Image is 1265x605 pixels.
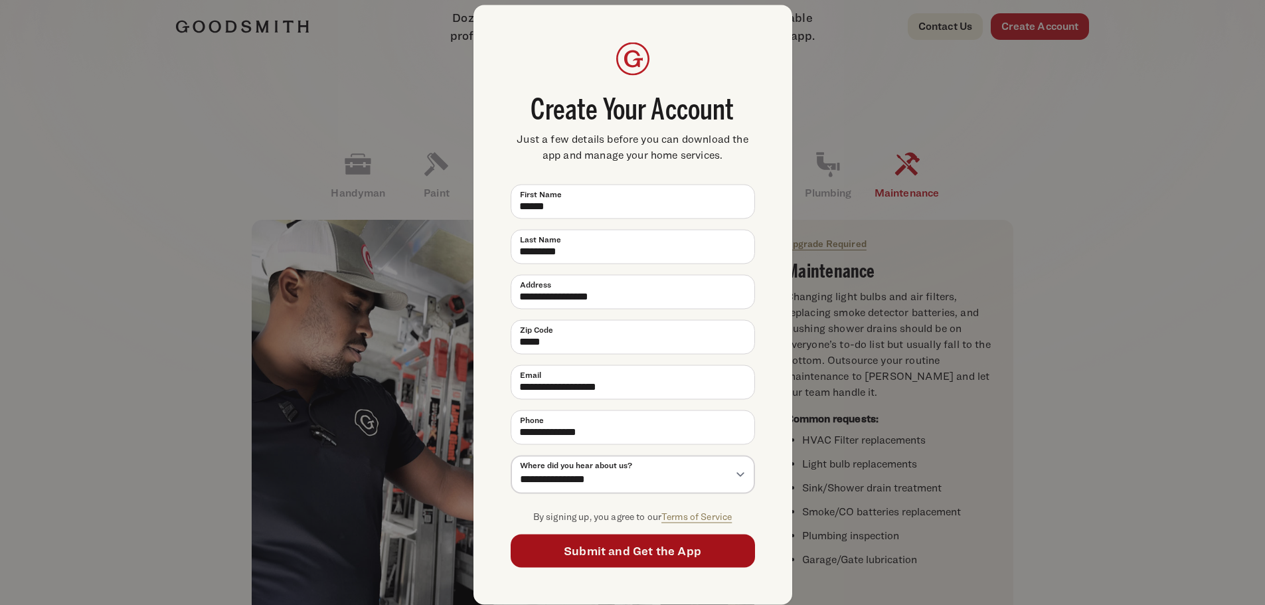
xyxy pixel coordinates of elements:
a: Terms of Service [661,510,732,521]
span: Where did you hear about us? [520,459,632,471]
span: First Name [520,188,562,200]
button: Submit and Get the App [511,535,755,568]
span: Last Name [520,233,561,245]
p: By signing up, you agree to our [511,509,755,524]
span: Zip Code [520,323,553,335]
span: Address [520,278,551,290]
span: Email [520,369,541,381]
span: Just a few details before you can download the app and manage your home services. [511,131,755,163]
span: Phone [520,414,544,426]
span: Create Your Account [511,96,755,126]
